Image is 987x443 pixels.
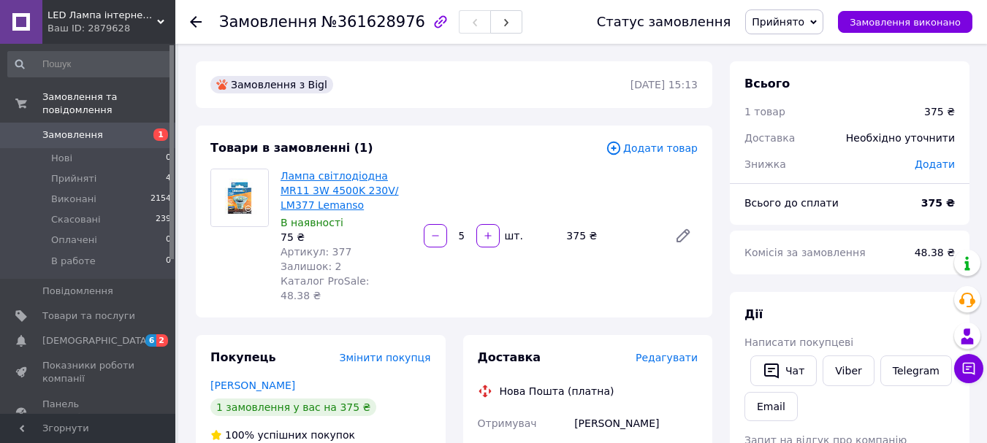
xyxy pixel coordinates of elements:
[210,141,373,155] span: Товари в замовленні (1)
[42,285,113,298] span: Повідомлення
[823,355,874,386] a: Viber
[42,398,135,424] span: Панель управління
[597,15,731,29] div: Статус замовлення
[210,428,355,442] div: успішних покупок
[281,275,369,301] span: Каталог ProSale: 48.38 ₴
[47,22,175,35] div: Ваш ID: 2879628
[560,226,663,246] div: 375 ₴
[51,255,96,268] span: В работе
[571,410,701,436] div: [PERSON_NAME]
[496,384,618,398] div: Нова Пошта (платна)
[744,307,763,321] span: Дії
[7,51,172,77] input: Пошук
[668,221,698,250] a: Редагувати
[42,309,135,323] span: Товари та послуги
[47,9,157,22] span: LED Лампа інтернет-магазин
[321,13,425,31] span: №361628976
[42,359,135,385] span: Показники роботи компанії
[156,334,168,347] span: 2
[744,106,785,118] span: 1 товар
[752,16,804,28] span: Прийнято
[921,197,955,209] b: 375 ₴
[51,152,72,165] span: Нові
[744,158,786,170] span: Знижка
[51,193,96,206] span: Виконані
[281,246,351,258] span: Артикул: 377
[954,354,983,383] button: Чат з покупцем
[210,350,276,364] span: Покупець
[750,355,817,386] button: Чат
[225,429,254,441] span: 100%
[744,336,853,348] span: Написати покупцеві
[51,172,96,185] span: Прийняті
[744,392,798,421] button: Email
[210,398,376,416] div: 1 замовлення у вас на 375 ₴
[838,11,972,33] button: Замовлення виконано
[150,193,171,206] span: 2154
[501,228,525,243] div: шт.
[166,255,171,268] span: 0
[281,217,343,228] span: В наявності
[145,334,157,347] span: 6
[156,213,171,226] span: 239
[190,15,202,29] div: Повернутися назад
[166,234,171,247] span: 0
[744,132,795,144] span: Доставка
[219,13,317,31] span: Замовлення
[636,352,698,363] span: Редагувати
[211,169,268,226] img: Лампа світлодіодна MR11 3W 4500K 230V/ LM377 Lemanso
[850,17,961,28] span: Замовлення виконано
[478,417,537,429] span: Отримувач
[340,352,431,363] span: Змінити покупця
[166,172,171,185] span: 4
[166,152,171,165] span: 0
[281,261,342,272] span: Залишок: 2
[42,90,175,117] span: Замовлення та повідомлення
[210,76,333,93] div: Замовлення з Bigl
[51,213,101,226] span: Скасовані
[51,234,97,247] span: Оплачені
[915,158,955,170] span: Додати
[915,247,955,258] span: 48.38 ₴
[281,170,399,211] a: Лампа світлодіодна MR11 3W 4500K 230V/ LM377 Lemanso
[880,355,952,386] a: Telegram
[924,104,955,119] div: 375 ₴
[630,79,698,90] time: [DATE] 15:13
[281,230,412,244] div: 75 ₴
[744,77,790,90] span: Всього
[478,350,541,364] span: Доставка
[42,128,103,142] span: Замовлення
[606,140,698,156] span: Додати товар
[837,122,964,154] div: Необхідно уточнити
[42,334,150,347] span: [DEMOGRAPHIC_DATA]
[744,197,839,209] span: Всього до сплати
[744,247,866,258] span: Комісія за замовлення
[153,128,168,141] span: 1
[210,380,295,391] a: [PERSON_NAME]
